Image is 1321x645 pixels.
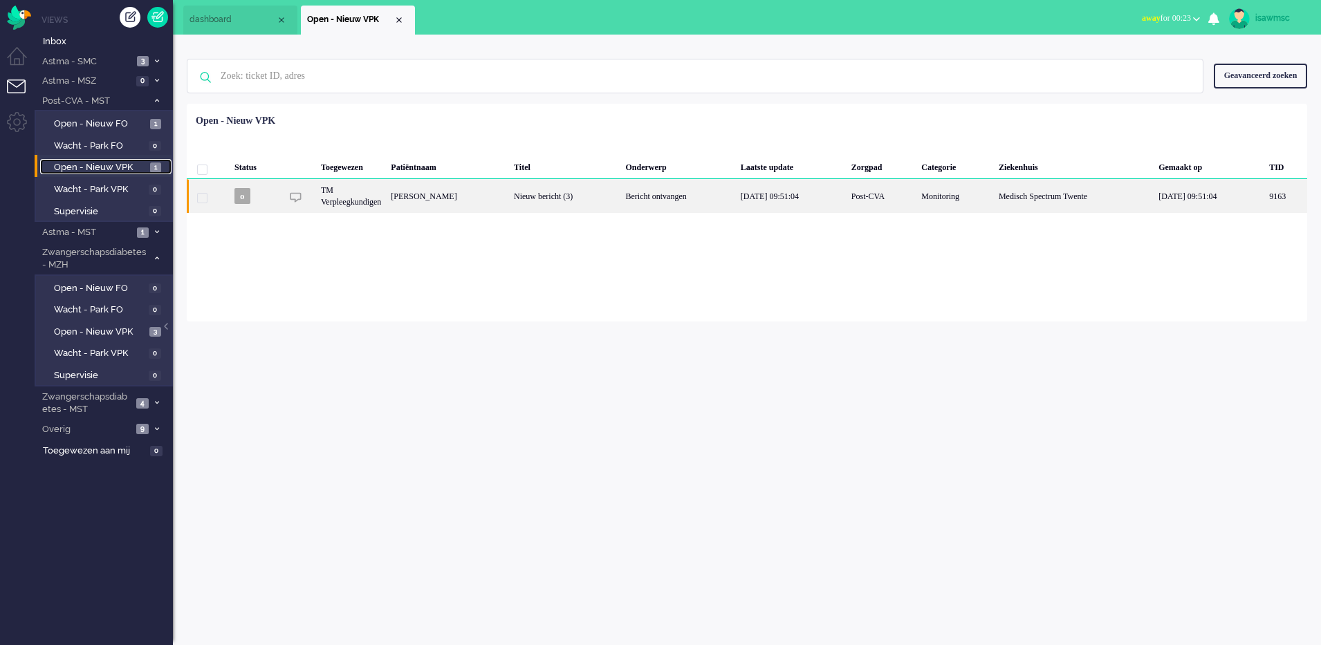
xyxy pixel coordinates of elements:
span: 1 [150,162,161,173]
span: 0 [136,76,149,86]
div: TM Verpleegkundigen [316,179,386,213]
span: dashboard [190,14,276,26]
div: Close tab [276,15,287,26]
div: Zorgpad [847,151,917,179]
span: o [234,188,250,204]
span: 0 [149,371,161,381]
span: Zwangerschapsdiabetes - MST [40,391,132,416]
span: 3 [137,56,149,66]
span: 0 [149,206,161,216]
span: 0 [149,185,161,195]
a: Toegewezen aan mij 0 [40,442,173,458]
span: Overig [40,423,132,436]
span: Toegewezen aan mij [43,445,146,458]
span: for 00:23 [1142,13,1191,23]
span: Wacht - Park VPK [54,347,145,360]
li: Dashboard menu [7,47,38,78]
img: ic_chat_grey.svg [290,191,302,203]
div: [DATE] 09:51:04 [736,179,847,213]
div: Post-CVA [847,179,917,213]
input: Zoek: ticket ID, adres [210,59,1184,93]
span: Open - Nieuw FO [54,118,147,131]
div: 9163 [1264,179,1307,213]
span: Open - Nieuw VPK [54,326,146,339]
div: Categorie [916,151,994,179]
div: Patiëntnaam [386,151,509,179]
a: Supervisie 0 [40,367,172,382]
span: Open - Nieuw VPK [307,14,394,26]
span: Zwangerschapsdiabetes - MZH [40,246,147,272]
div: Laatste update [736,151,847,179]
span: Inbox [43,35,173,48]
div: Titel [509,151,620,179]
span: 0 [149,283,161,294]
a: Supervisie 0 [40,203,172,218]
span: Wacht - Park FO [54,303,145,317]
a: Open - Nieuw VPK 1 [40,159,172,174]
div: Onderwerp [620,151,735,179]
div: Toegewezen [316,151,386,179]
div: Monitoring [916,179,994,213]
span: 0 [149,305,161,315]
span: Astma - MST [40,226,133,239]
span: Wacht - Park FO [54,140,145,153]
span: Open - Nieuw FO [54,282,145,295]
a: Open - Nieuw FO 1 [40,115,172,131]
div: Ziekenhuis [994,151,1154,179]
a: Omnidesk [7,9,31,19]
li: awayfor 00:23 [1134,4,1208,35]
span: 9 [136,424,149,434]
div: Close tab [394,15,405,26]
div: Open - Nieuw VPK [196,114,275,128]
span: 0 [149,141,161,151]
span: Astma - SMC [40,55,133,68]
div: Bericht ontvangen [620,179,735,213]
a: Wacht - Park FO 0 [40,301,172,317]
div: [DATE] 09:51:04 [1154,179,1264,213]
span: 0 [150,446,163,456]
span: 1 [150,119,161,129]
div: Creëer ticket [120,7,140,28]
span: 1 [137,227,149,238]
div: Nieuw bericht (3) [509,179,620,213]
span: Supervisie [54,205,145,218]
div: Medisch Spectrum Twente [994,179,1154,213]
a: isawmsc [1226,8,1307,29]
span: Post-CVA - MST [40,95,147,108]
img: avatar [1229,8,1250,29]
span: 4 [136,398,149,409]
div: TID [1264,151,1307,179]
span: 3 [149,327,161,337]
div: isawmsc [1255,11,1307,25]
li: Tickets menu [7,80,38,111]
div: Status [230,151,281,179]
a: Quick Ticket [147,7,168,28]
span: Open - Nieuw VPK [54,161,147,174]
button: awayfor 00:23 [1134,8,1208,28]
img: flow_omnibird.svg [7,6,31,30]
div: [PERSON_NAME] [386,179,509,213]
a: Open - Nieuw FO 0 [40,280,172,295]
a: Wacht - Park FO 0 [40,138,172,153]
li: Admin menu [7,112,38,143]
a: Wacht - Park VPK 0 [40,345,172,360]
span: 0 [149,348,161,359]
span: Astma - MSZ [40,75,132,88]
span: Supervisie [54,369,145,382]
li: View [301,6,415,35]
li: Views [41,14,173,26]
div: Gemaakt op [1154,151,1264,179]
span: away [1142,13,1161,23]
a: Wacht - Park VPK 0 [40,181,172,196]
div: Geavanceerd zoeken [1214,64,1307,88]
a: Open - Nieuw VPK 3 [40,324,172,339]
div: 9163 [187,179,1307,213]
a: Inbox [40,33,173,48]
span: Wacht - Park VPK [54,183,145,196]
img: ic-search-icon.svg [187,59,223,95]
li: Dashboard [183,6,297,35]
